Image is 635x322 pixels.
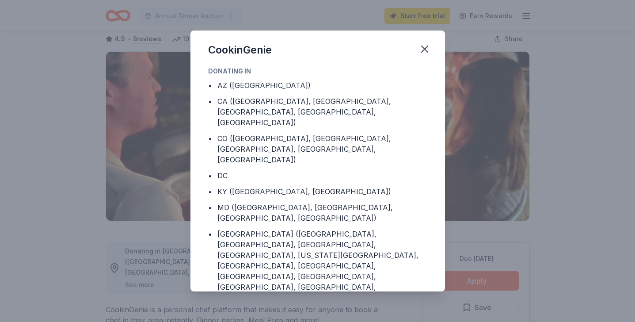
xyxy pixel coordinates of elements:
[217,202,427,223] div: MD ([GEOGRAPHIC_DATA], [GEOGRAPHIC_DATA], [GEOGRAPHIC_DATA], [GEOGRAPHIC_DATA])
[208,96,212,107] div: •
[208,133,212,144] div: •
[217,170,228,181] div: DC
[217,229,427,314] div: [GEOGRAPHIC_DATA] ([GEOGRAPHIC_DATA], [GEOGRAPHIC_DATA], [GEOGRAPHIC_DATA], [GEOGRAPHIC_DATA], [U...
[217,133,427,165] div: CO ([GEOGRAPHIC_DATA], [GEOGRAPHIC_DATA], [GEOGRAPHIC_DATA], [GEOGRAPHIC_DATA], [GEOGRAPHIC_DATA])
[208,43,272,57] div: CookinGenie
[217,80,311,91] div: AZ ([GEOGRAPHIC_DATA])
[208,170,212,181] div: •
[208,80,212,91] div: •
[208,202,212,213] div: •
[217,96,427,128] div: CA ([GEOGRAPHIC_DATA], [GEOGRAPHIC_DATA], [GEOGRAPHIC_DATA], [GEOGRAPHIC_DATA], [GEOGRAPHIC_DATA])
[208,66,427,77] div: Donating in
[217,186,391,197] div: KY ([GEOGRAPHIC_DATA], [GEOGRAPHIC_DATA])
[208,229,212,239] div: •
[208,186,212,197] div: •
